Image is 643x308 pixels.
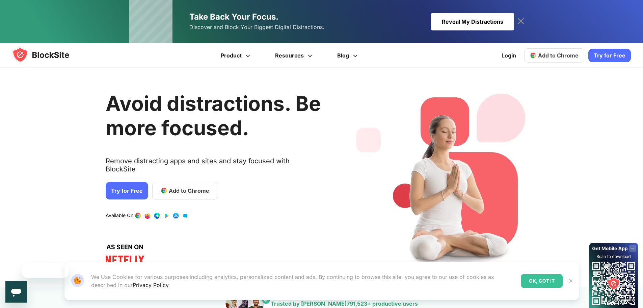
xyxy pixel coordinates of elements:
text: Available On [106,212,133,219]
div: Reveal My Distractions [431,13,514,30]
div: OK, GOT IT [521,274,563,288]
a: Add to Chrome [524,48,584,63]
a: Resources [264,43,326,68]
span: Take Back Your Focus. [189,12,278,22]
img: blocksite-icon.5d769676.svg [12,47,82,63]
a: Product [209,43,264,68]
p: We Use Cookies for various purposes including analytics, personalized content and ads. By continu... [91,273,515,289]
span: Discover and Block Your Biggest Digital Distractions. [189,22,324,32]
img: Close [568,278,573,284]
a: Blog [326,43,371,68]
a: Try for Free [588,49,631,62]
img: chrome-icon.svg [530,52,537,59]
a: Add to Chrome [152,182,218,199]
a: Try for Free [106,182,148,199]
iframe: Message from company [22,263,69,278]
iframe: Button to launch messaging window [5,281,27,303]
a: Privacy Policy [133,282,169,288]
button: Close [566,277,575,285]
a: Login [498,47,520,64]
span: Add to Chrome [538,52,579,59]
text: Remove distracting apps and sites and stay focused with BlockSite [106,157,321,179]
span: Add to Chrome [169,187,209,195]
h1: Avoid distractions. Be more focused. [106,91,321,140]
